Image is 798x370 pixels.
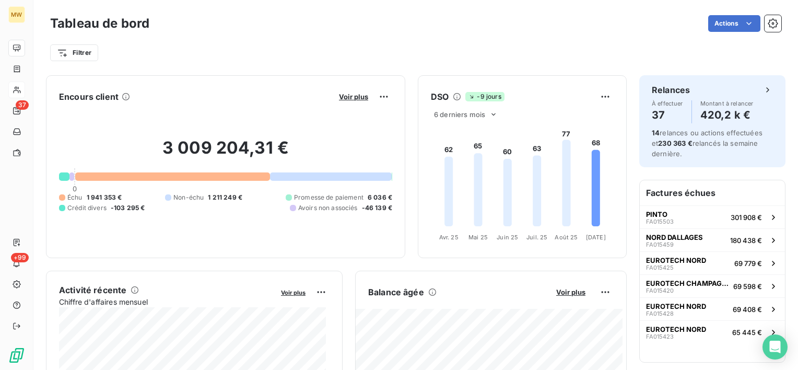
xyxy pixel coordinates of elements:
[278,287,309,297] button: Voir plus
[208,193,242,202] span: 1 211 249 €
[652,84,690,96] h6: Relances
[646,325,706,333] span: EUROTECH NORD
[526,234,547,241] tspan: Juil. 25
[11,253,29,262] span: +99
[733,282,762,291] span: 69 598 €
[434,110,485,119] span: 6 derniers mois
[640,320,785,343] button: EUROTECH NORDFA01542365 445 €
[59,296,274,307] span: Chiffre d'affaires mensuel
[336,92,371,101] button: Voir plus
[658,139,692,147] span: 230 363 €
[731,213,762,222] span: 301 908 €
[59,284,126,296] h6: Activité récente
[652,107,683,123] h4: 37
[50,14,149,33] h3: Tableau de bord
[281,289,306,296] span: Voir plus
[646,333,674,340] span: FA015423
[640,297,785,320] button: EUROTECH NORDFA01542869 408 €
[640,251,785,274] button: EUROTECH NORDFA01542569 779 €
[173,193,204,202] span: Non-échu
[556,288,585,296] span: Voir plus
[640,274,785,297] button: EUROTECH CHAMPAGNEFA01542069 598 €
[73,184,77,193] span: 0
[646,279,729,287] span: EUROTECH CHAMPAGNE
[362,203,392,213] span: -46 139 €
[368,193,392,202] span: 6 036 €
[646,287,674,294] span: FA015420
[468,234,488,241] tspan: Mai 25
[652,129,660,137] span: 14
[646,264,674,271] span: FA015425
[652,129,762,158] span: relances ou actions effectuées et relancés la semaine dernière.
[368,286,424,298] h6: Balance âgée
[298,203,358,213] span: Avoirs non associés
[652,100,683,107] span: À effectuer
[640,228,785,251] button: NORD DALLAGESFA015459180 438 €
[640,205,785,228] button: PINTOFA015503301 908 €
[640,180,785,205] h6: Factures échues
[734,259,762,268] span: 69 779 €
[730,236,762,245] span: 180 438 €
[646,310,674,317] span: FA015428
[646,210,667,218] span: PINTO
[67,193,83,202] span: Échu
[16,100,29,110] span: 37
[646,302,706,310] span: EUROTECH NORD
[50,44,98,61] button: Filtrer
[733,305,762,314] span: 69 408 €
[555,234,578,241] tspan: Août 25
[700,107,754,123] h4: 420,2 k €
[586,234,606,241] tspan: [DATE]
[732,328,762,337] span: 65 445 €
[762,334,788,360] div: Open Intercom Messenger
[497,234,518,241] tspan: Juin 25
[294,193,363,202] span: Promesse de paiement
[646,241,674,248] span: FA015459
[646,256,706,264] span: EUROTECH NORD
[465,92,504,101] span: -9 jours
[700,100,754,107] span: Montant à relancer
[439,234,459,241] tspan: Avr. 25
[8,347,25,364] img: Logo LeanPay
[339,92,368,101] span: Voir plus
[646,233,703,241] span: NORD DALLAGES
[431,90,449,103] h6: DSO
[8,6,25,23] div: MW
[111,203,145,213] span: -103 295 €
[553,287,589,297] button: Voir plus
[59,137,392,169] h2: 3 009 204,31 €
[87,193,122,202] span: 1 941 353 €
[646,218,674,225] span: FA015503
[67,203,107,213] span: Crédit divers
[59,90,119,103] h6: Encours client
[708,15,760,32] button: Actions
